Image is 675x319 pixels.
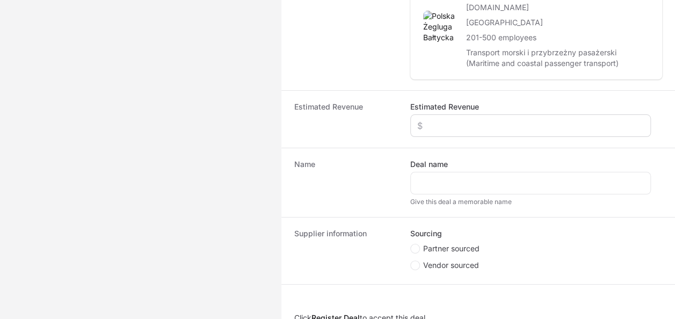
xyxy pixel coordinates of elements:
[417,119,644,132] input: $
[294,159,397,206] dt: Name
[423,11,458,45] img: Polska Żegluga Bałtycka S.A.
[294,102,397,137] dt: Estimated Revenue
[410,228,442,239] legend: Sourcing
[423,243,480,254] span: Partner sourced
[466,17,630,28] p: [GEOGRAPHIC_DATA]
[410,159,448,170] label: Deal name
[410,102,479,112] label: Estimated Revenue
[410,198,651,206] div: Give this deal a memorable name
[423,260,479,271] span: Vendor sourced
[466,47,630,69] p: Transport morski i przybrzeżny pasażerski (Maritime and coastal passenger transport)
[466,2,630,13] a: [DOMAIN_NAME]
[294,228,397,273] dt: Supplier information
[466,32,630,43] p: 201-500 employees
